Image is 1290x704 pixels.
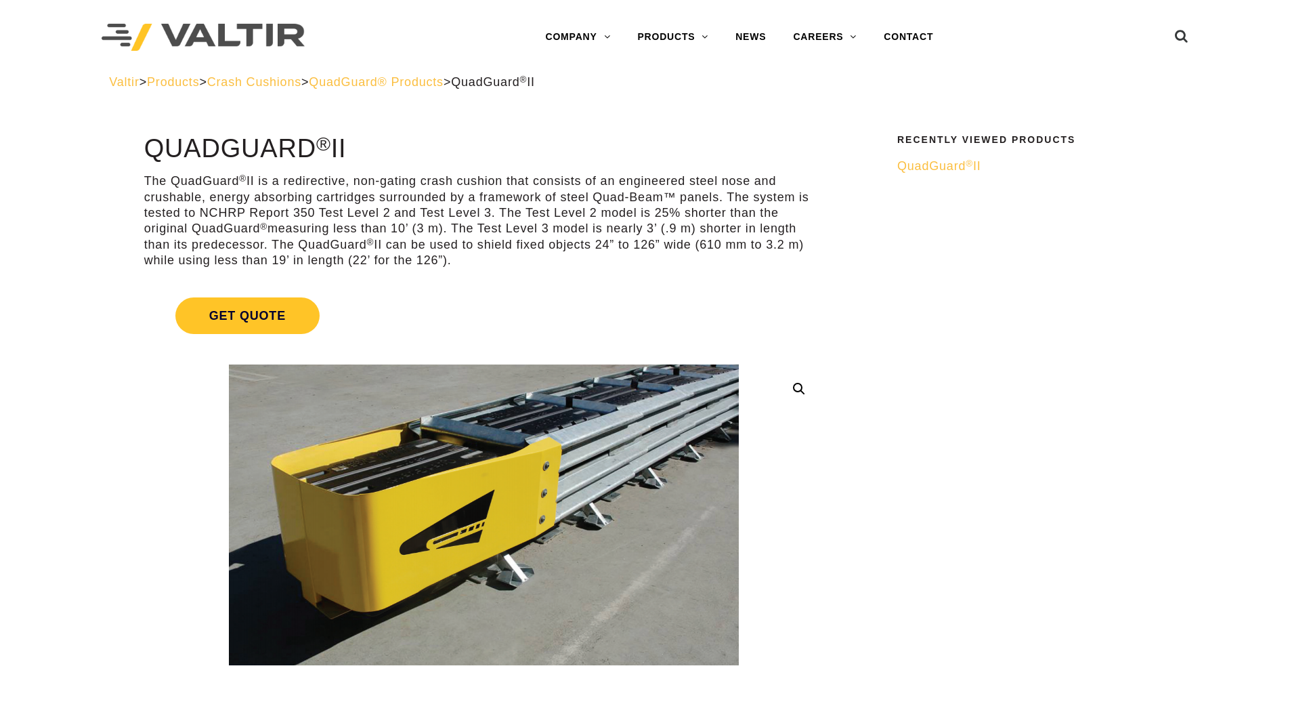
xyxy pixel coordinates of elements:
sup: ® [260,222,267,232]
p: The QuadGuard II is a redirective, non-gating crash cushion that consists of an engineered steel ... [144,173,823,268]
h2: Recently Viewed Products [897,135,1172,145]
a: NEWS [722,24,779,51]
sup: ® [966,159,973,169]
a: QuadGuard® Products [309,75,444,89]
div: > > > > [109,75,1181,90]
a: Products [147,75,199,89]
img: Valtir [102,24,305,51]
a: CAREERS [779,24,870,51]
span: Get Quote [175,297,320,334]
sup: ® [316,133,331,154]
a: Valtir [109,75,139,89]
a: CONTACT [870,24,947,51]
a: Crash Cushions [207,75,301,89]
sup: ® [239,173,246,184]
span: QuadGuard II [897,159,981,173]
a: Get Quote [144,281,823,350]
a: QuadGuard®II [897,159,1172,174]
a: PRODUCTS [624,24,722,51]
sup: ® [367,237,374,247]
a: COMPANY [532,24,624,51]
h1: QuadGuard II [144,135,823,163]
sup: ® [520,75,528,85]
span: QuadGuard II [451,75,535,89]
